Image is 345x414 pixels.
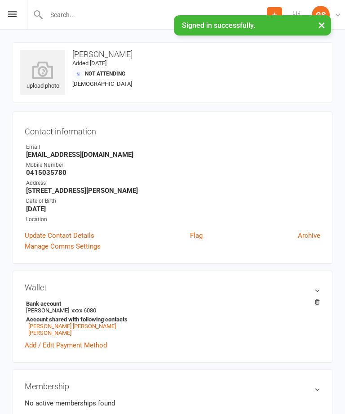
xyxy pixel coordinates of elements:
a: Add / Edit Payment Method [25,340,107,351]
h3: Wallet [25,283,320,292]
div: upload photo [20,61,65,91]
div: Date of Birth [26,197,320,205]
a: [PERSON_NAME] [PERSON_NAME] [28,323,116,329]
div: Mobile Number [26,161,320,169]
h3: Contact information [25,124,320,136]
input: Search... [44,9,267,21]
strong: [STREET_ADDRESS][PERSON_NAME] [26,187,320,195]
div: Location [26,215,320,224]
a: [PERSON_NAME] [28,329,71,336]
strong: [EMAIL_ADDRESS][DOMAIN_NAME] [26,151,320,159]
strong: [DATE] [26,205,320,213]
span: Not Attending [85,71,125,77]
p: No active memberships found [25,398,320,409]
time: Added [DATE] [72,60,106,67]
span: Signed in successfully. [182,21,255,30]
button: × [314,15,330,35]
span: xxxx 6080 [71,307,96,314]
strong: 0415035780 [26,169,320,177]
div: Email [26,143,320,151]
div: GS [312,6,330,24]
strong: Account shared with following contacts [26,316,316,323]
h3: Membership [25,382,320,391]
a: Flag [190,230,203,241]
span: [DEMOGRAPHIC_DATA] [72,80,132,87]
a: Update Contact Details [25,230,94,241]
a: Manage Comms Settings [25,241,101,252]
div: Address [26,179,320,187]
strong: Bank account [26,300,316,307]
li: [PERSON_NAME] [25,299,320,338]
h3: [PERSON_NAME] [20,50,325,59]
a: Archive [298,230,320,241]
